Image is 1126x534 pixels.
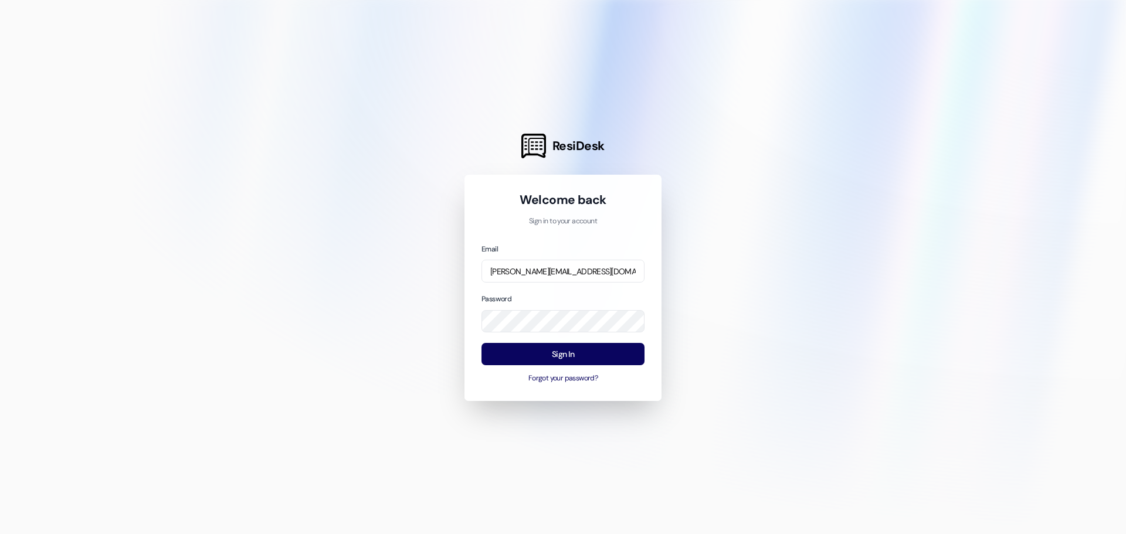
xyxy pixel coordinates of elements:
span: ResiDesk [552,138,605,154]
button: Sign In [481,343,645,366]
img: ResiDesk Logo [521,134,546,158]
h1: Welcome back [481,192,645,208]
button: Forgot your password? [481,373,645,384]
input: name@example.com [481,260,645,283]
p: Sign in to your account [481,216,645,227]
label: Password [481,294,511,304]
label: Email [481,244,498,254]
